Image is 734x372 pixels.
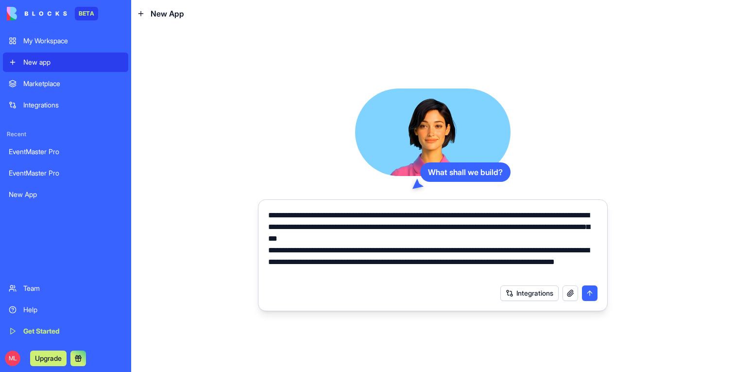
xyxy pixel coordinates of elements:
div: EventMaster Pro [9,168,122,178]
div: Get Started [23,326,122,336]
div: Marketplace [23,79,122,89]
a: New app [3,53,128,72]
div: My Workspace [23,36,122,46]
a: Get Started [3,321,128,341]
a: Integrations [3,95,128,115]
a: Marketplace [3,74,128,93]
span: New App [151,8,184,19]
span: Recent [3,130,128,138]
a: EventMaster Pro [3,142,128,161]
div: Help [23,305,122,315]
a: EventMaster Pro [3,163,128,183]
button: Upgrade [30,351,67,366]
div: BETA [75,7,98,20]
img: logo [7,7,67,20]
div: Integrations [23,100,122,110]
div: What shall we build? [420,162,511,182]
a: Upgrade [30,353,67,363]
a: Team [3,279,128,298]
span: ML [5,351,20,366]
div: New app [23,57,122,67]
a: New App [3,185,128,204]
div: New App [9,190,122,199]
a: My Workspace [3,31,128,51]
a: Help [3,300,128,319]
div: Team [23,283,122,293]
button: Integrations [500,285,559,301]
div: EventMaster Pro [9,147,122,157]
a: BETA [7,7,98,20]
